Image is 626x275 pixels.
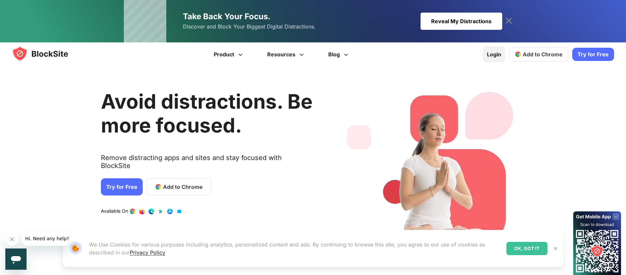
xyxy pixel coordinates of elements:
a: Privacy Policy [130,249,165,256]
img: blocksite-icon.5d769676.svg [12,46,81,62]
a: Add to Chrome [509,47,568,61]
text: Available On [101,208,128,215]
a: Try for Free [101,178,143,195]
iframe: 会社からのメッセージ [21,231,69,246]
span: Add to Chrome [163,183,203,191]
img: chrome-icon.svg [515,51,521,58]
img: Close [553,246,558,251]
div: Reveal My Distractions [421,13,502,30]
iframe: メッセージングウィンドウを開くボタン [5,248,27,270]
a: Product [202,42,256,66]
button: Close [551,244,560,253]
h1: Avoid distractions. Be more focused. [101,89,313,137]
span: Add to Chrome [523,51,563,58]
a: Blog [317,42,361,66]
a: Add to Chrome [147,178,211,195]
div: OK, GOT IT [506,242,547,255]
a: Try for Free [572,48,614,61]
a: Login [483,46,505,62]
span: Discover and Block Your Biggest Digital Distractions. [183,22,316,31]
p: We Use Cookies for various purposes including analytics, personalized content and ads. By continu... [89,241,501,256]
iframe: メッセージを閉じる [5,233,19,246]
span: Take Back Your Focus. [183,12,271,21]
a: Resources [256,42,317,66]
text: Remove distracting apps and sites and stay focused with BlockSite [101,154,313,175]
